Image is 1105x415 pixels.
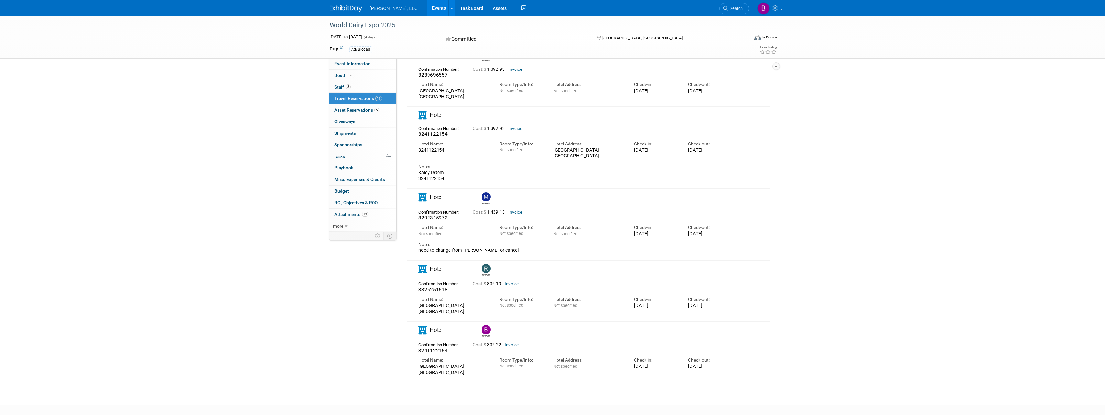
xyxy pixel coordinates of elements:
[334,142,362,147] span: Sponsorships
[418,147,490,153] div: 3241122154
[688,357,732,363] div: Check-out:
[418,348,448,354] span: 3241122154
[418,124,463,131] div: Confirmation Number:
[329,151,396,162] a: Tasks
[418,215,448,221] span: 3292345972
[553,303,577,308] span: Not specified
[553,89,577,93] span: Not specified
[334,212,368,217] span: Attachments
[349,46,372,53] div: Ag/Biogas
[430,327,443,333] span: Hotel
[418,265,427,273] i: Hotel
[473,210,487,215] span: Cost: $
[634,81,678,88] div: Check-in:
[418,357,490,363] div: Hotel Name:
[329,128,396,139] a: Shipments
[508,67,522,72] a: Invoice
[553,296,624,303] div: Hotel Address:
[330,46,343,53] td: Tags
[473,210,507,215] span: 1,439.13
[430,194,443,200] span: Hotel
[418,164,733,170] div: Notes:
[330,34,362,39] span: [DATE] [DATE]
[499,296,544,303] div: Room Type/Info:
[362,212,368,217] span: 19
[634,363,678,369] div: [DATE]
[329,197,396,208] a: ROI, Objectives & ROO
[418,170,733,182] div: Kaley ROom 3241122154
[418,231,442,236] span: Not specified
[383,232,396,240] td: Toggle Event Tabs
[329,220,396,232] a: more
[418,111,427,119] i: Hotel
[444,34,587,45] div: Committed
[482,201,490,205] div: Mitchell Brown
[711,34,777,43] div: Event Format
[330,5,362,12] img: ExhibitDay
[418,326,427,334] i: Hotel
[499,231,523,236] span: Not specified
[499,357,544,363] div: Room Type/Info:
[329,104,396,116] a: Asset Reservations5
[634,357,678,363] div: Check-in:
[350,73,353,77] i: Booth reservation complete
[329,209,396,220] a: Attachments19
[334,73,354,78] span: Booth
[473,282,504,286] span: 806.19
[418,81,490,88] div: Hotel Name:
[634,141,678,147] div: Check-in:
[329,81,396,93] a: Staff8
[334,165,353,170] span: Playbook
[688,224,732,230] div: Check-out:
[482,334,490,338] div: Bernhard Wessendorf
[688,147,732,153] div: [DATE]
[346,84,351,89] span: 8
[553,147,624,159] div: [GEOGRAPHIC_DATA] [GEOGRAPHIC_DATA]
[757,2,770,15] img: Brittany Bergeron
[688,141,732,147] div: Check-out:
[473,282,487,286] span: Cost: $
[418,193,427,201] i: Hotel
[480,325,491,338] div: Bernhard Wessendorf
[473,342,487,347] span: Cost: $
[329,186,396,197] a: Budget
[762,35,777,40] div: In-Person
[418,131,448,137] span: 3241122154
[505,342,519,347] a: Invoice
[334,84,351,90] span: Staff
[418,88,490,100] div: [GEOGRAPHIC_DATA] [GEOGRAPHIC_DATA]
[499,88,523,93] span: Not specified
[634,224,678,230] div: Check-in:
[553,141,624,147] div: Hotel Address:
[482,264,491,273] img: Rodolfo Querales
[343,34,349,39] span: to
[329,139,396,151] a: Sponsorships
[482,59,490,62] div: Jeramy Sanford
[418,296,490,303] div: Hotel Name:
[418,280,463,287] div: Confirmation Number:
[430,266,443,272] span: Hotel
[688,296,732,303] div: Check-out:
[329,58,396,69] a: Event Information
[334,131,356,136] span: Shipments
[334,107,379,112] span: Asset Reservations
[334,200,378,205] span: ROI, Objectives & ROO
[418,65,463,72] div: Confirmation Number:
[418,363,490,375] div: [GEOGRAPHIC_DATA] [GEOGRAPHIC_DATA]
[418,287,448,293] span: 3326251518
[634,296,678,303] div: Check-in:
[602,36,683,40] span: [GEOGRAPHIC_DATA], [GEOGRAPHIC_DATA]
[329,93,396,104] a: Travel Reservations11
[482,273,490,277] div: Rodolfo Querales
[329,70,396,81] a: Booth
[418,248,733,253] div: need to change from [PERSON_NAME] or cancel
[688,81,732,88] div: Check-out:
[553,224,624,230] div: Hotel Address:
[372,232,384,240] td: Personalize Event Tab Strip
[329,116,396,127] a: Giveaways
[334,119,355,124] span: Giveaways
[418,208,463,215] div: Confirmation Number:
[370,6,418,11] span: [PERSON_NAME], LLC
[418,303,490,314] div: [GEOGRAPHIC_DATA] [GEOGRAPHIC_DATA]
[363,35,377,39] span: (4 days)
